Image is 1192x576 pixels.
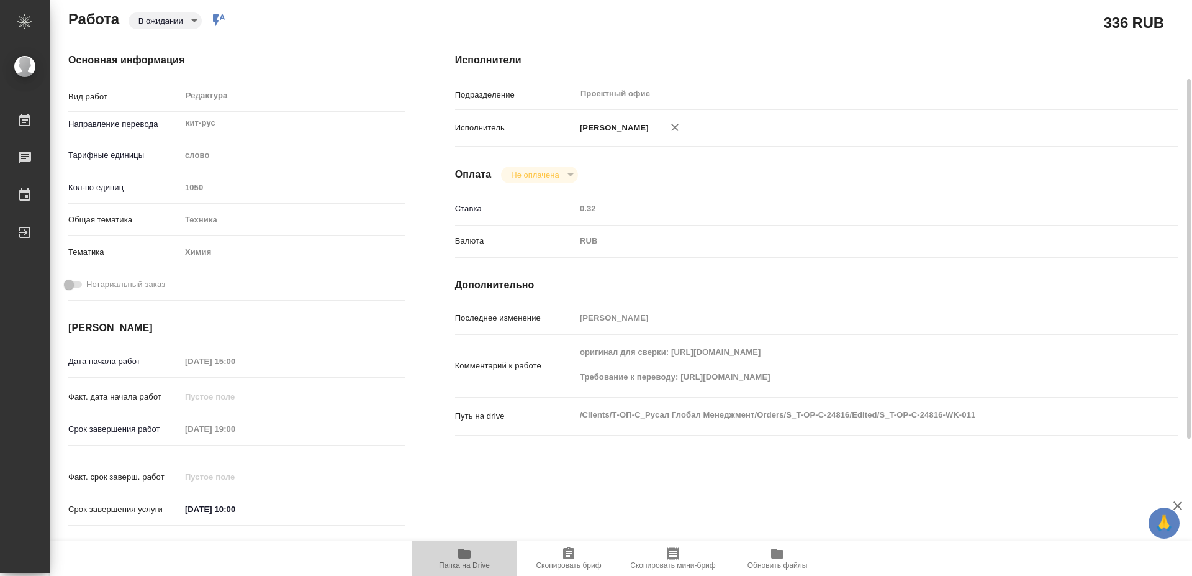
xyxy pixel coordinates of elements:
h4: Основная информация [68,53,405,68]
input: Пустое поле [576,199,1118,217]
h4: Исполнители [455,53,1178,68]
input: Пустое поле [181,468,289,486]
input: Пустое поле [181,420,289,438]
button: Обновить файлы [725,541,829,576]
button: Скопировать бриф [517,541,621,576]
p: Факт. дата начала работ [68,391,181,403]
span: 🙏 [1154,510,1175,536]
p: Направление перевода [68,118,181,130]
input: Пустое поле [181,352,289,370]
p: Вид работ [68,91,181,103]
p: Дата начала работ [68,355,181,368]
p: Последнее изменение [455,312,576,324]
textarea: оригинал для сверки: [URL][DOMAIN_NAME] Требование к переводу: [URL][DOMAIN_NAME] [576,342,1118,388]
span: Папка на Drive [439,561,490,570]
h2: Работа [68,7,119,29]
button: 🙏 [1149,508,1180,539]
p: Валюта [455,235,576,247]
button: В ожидании [135,16,187,26]
p: Исполнитель [455,122,576,134]
p: Факт. срок заверш. работ [68,471,181,483]
p: Общая тематика [68,214,181,226]
button: Удалить исполнителя [661,114,689,141]
div: слово [181,145,405,166]
h4: [PERSON_NAME] [68,321,405,336]
input: ✎ Введи что-нибудь [181,500,289,518]
button: Не оплачена [507,170,562,180]
p: [PERSON_NAME] [576,122,649,134]
button: Папка на Drive [412,541,517,576]
div: Техника [181,209,405,231]
h4: Оплата [455,167,492,182]
div: RUB [576,231,1118,252]
p: Комментарий к работе [455,360,576,372]
input: Пустое поле [181,178,405,196]
p: Срок завершения работ [68,423,181,436]
span: Обновить файлы [747,561,808,570]
p: Тарифные единицы [68,149,181,162]
p: Срок завершения услуги [68,503,181,516]
p: Ставка [455,203,576,215]
input: Пустое поле [576,309,1118,327]
textarea: /Clients/Т-ОП-С_Русал Глобал Менеджмент/Orders/S_T-OP-C-24816/Edited/S_T-OP-C-24816-WK-011 [576,405,1118,426]
p: Подразделение [455,89,576,101]
p: Путь на drive [455,410,576,423]
h4: Дополнительно [455,278,1178,293]
div: В ожидании [501,167,577,183]
span: Скопировать бриф [536,561,601,570]
p: Тематика [68,246,181,258]
span: Нотариальный заказ [86,278,165,291]
h2: 336 RUB [1104,12,1164,33]
div: В ожидании [129,12,202,29]
p: Кол-во единиц [68,181,181,194]
input: Пустое поле [181,388,289,406]
button: Скопировать мини-бриф [621,541,725,576]
span: Скопировать мини-бриф [630,561,715,570]
div: Химия [181,242,405,263]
